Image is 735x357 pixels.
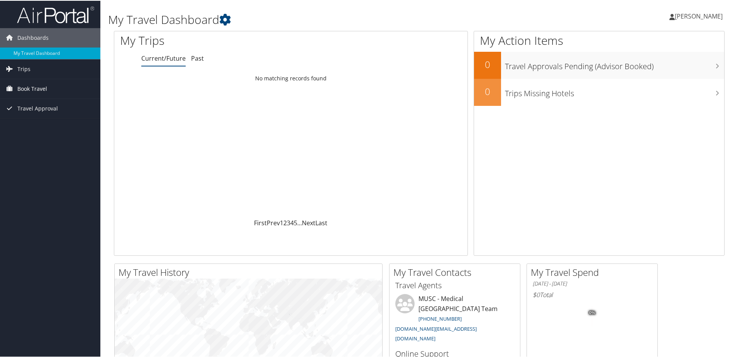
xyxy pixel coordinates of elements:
[290,218,294,226] a: 4
[119,265,382,278] h2: My Travel History
[120,32,315,48] h1: My Trips
[533,279,652,287] h6: [DATE] - [DATE]
[474,51,724,78] a: 0Travel Approvals Pending (Advisor Booked)
[505,83,724,98] h3: Trips Missing Hotels
[418,314,462,321] a: [PHONE_NUMBER]
[283,218,287,226] a: 2
[302,218,315,226] a: Next
[108,11,523,27] h1: My Travel Dashboard
[114,71,467,85] td: No matching records found
[533,290,540,298] span: $0
[391,293,518,345] li: MUSC - Medical [GEOGRAPHIC_DATA] Team
[294,218,297,226] a: 5
[474,84,501,97] h2: 0
[474,32,724,48] h1: My Action Items
[141,53,186,62] a: Current/Future
[395,325,477,342] a: [DOMAIN_NAME][EMAIL_ADDRESS][DOMAIN_NAME]
[17,27,49,47] span: Dashboards
[393,265,520,278] h2: My Travel Contacts
[533,290,652,298] h6: Total
[297,218,302,226] span: …
[17,98,58,117] span: Travel Approval
[675,11,723,20] span: [PERSON_NAME]
[280,218,283,226] a: 1
[267,218,280,226] a: Prev
[669,4,730,27] a: [PERSON_NAME]
[17,78,47,98] span: Book Travel
[17,5,94,23] img: airportal-logo.png
[531,265,657,278] h2: My Travel Spend
[17,59,30,78] span: Trips
[505,56,724,71] h3: Travel Approvals Pending (Advisor Booked)
[474,78,724,105] a: 0Trips Missing Hotels
[315,218,327,226] a: Last
[254,218,267,226] a: First
[474,57,501,70] h2: 0
[287,218,290,226] a: 3
[589,310,595,314] tspan: 0%
[395,279,514,290] h3: Travel Agents
[191,53,204,62] a: Past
